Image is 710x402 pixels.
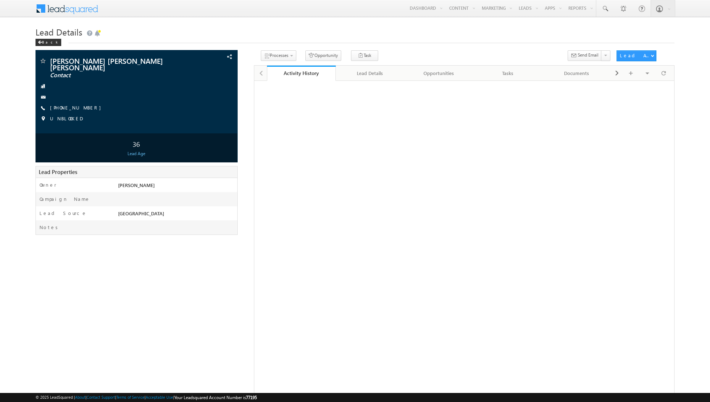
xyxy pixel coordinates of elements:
[87,395,115,399] a: Contact Support
[116,395,145,399] a: Terms of Service
[270,53,288,58] span: Processes
[39,196,90,202] label: Campaign Name
[617,50,656,61] button: Lead Actions
[548,69,605,78] div: Documents
[37,137,235,150] div: 36
[473,66,542,81] a: Tasks
[37,150,235,157] div: Lead Age
[50,72,177,79] span: Contact
[267,66,336,81] a: Activity History
[620,52,651,59] div: Lead Actions
[118,182,155,188] span: [PERSON_NAME]
[410,69,467,78] div: Opportunities
[39,210,87,216] label: Lead Source
[174,395,257,400] span: Your Leadsquared Account Number is
[50,104,105,112] span: [PHONE_NUMBER]
[543,66,611,81] a: Documents
[272,70,330,76] div: Activity History
[246,395,257,400] span: 77195
[35,38,65,45] a: Back
[336,66,405,81] a: Lead Details
[50,115,83,123] span: UNBLOCKED
[568,50,602,61] button: Send Email
[35,26,82,38] span: Lead Details
[479,69,536,78] div: Tasks
[342,69,398,78] div: Lead Details
[35,39,61,46] div: Back
[578,52,598,58] span: Send Email
[261,50,296,61] button: Processes
[116,210,237,220] div: [GEOGRAPHIC_DATA]
[39,168,77,175] span: Lead Properties
[305,50,341,61] button: Opportunity
[35,394,257,401] span: © 2025 LeadSquared | | | | |
[39,224,60,231] label: Notes
[75,395,85,399] a: About
[405,66,473,81] a: Opportunities
[50,57,177,70] span: [PERSON_NAME] [PERSON_NAME] [PERSON_NAME]
[146,395,173,399] a: Acceptable Use
[351,50,378,61] button: Task
[39,182,57,188] label: Owner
